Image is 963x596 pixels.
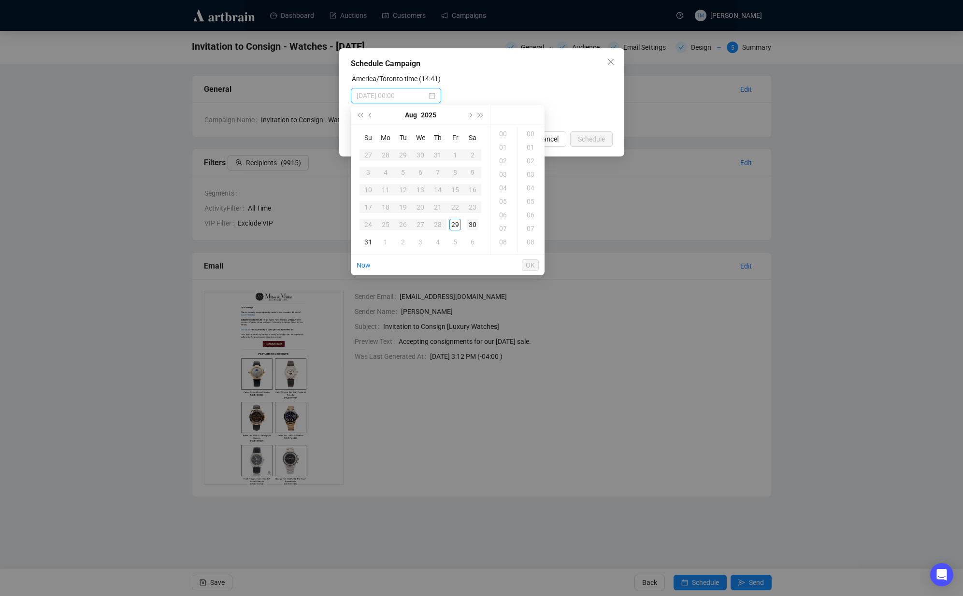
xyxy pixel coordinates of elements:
div: 29 [449,219,461,230]
div: 31 [362,236,374,248]
th: Su [359,129,377,146]
div: 1 [380,236,391,248]
td: 2025-08-30 [464,216,481,233]
button: Schedule [570,131,613,147]
div: 13 [415,184,426,196]
td: 2025-08-29 [446,216,464,233]
button: Next month (PageDown) [464,105,475,125]
td: 2025-08-06 [412,164,429,181]
td: 2025-08-04 [377,164,394,181]
div: 3 [362,167,374,178]
td: 2025-08-31 [359,233,377,251]
div: 04 [520,181,543,195]
div: 11 [380,184,391,196]
th: Sa [464,129,481,146]
th: Th [429,129,446,146]
td: 2025-07-28 [377,146,394,164]
div: 22 [449,201,461,213]
div: 10 [362,184,374,196]
div: 27 [362,149,374,161]
div: 23 [467,201,478,213]
div: 00 [492,127,516,141]
div: 12 [397,184,409,196]
div: 06 [520,208,543,222]
div: 03 [492,168,516,181]
div: 5 [397,167,409,178]
div: 09 [492,249,516,262]
label: America/Toronto time (14:41) [352,75,441,83]
div: 20 [415,201,426,213]
td: 2025-08-02 [464,146,481,164]
td: 2025-08-14 [429,181,446,199]
th: Tu [394,129,412,146]
div: 6 [467,236,478,248]
td: 2025-08-19 [394,199,412,216]
span: Cancel [538,134,559,144]
td: 2025-09-03 [412,233,429,251]
td: 2025-08-24 [359,216,377,233]
td: 2025-08-03 [359,164,377,181]
button: Previous month (PageUp) [365,105,376,125]
div: 5 [449,236,461,248]
td: 2025-07-30 [412,146,429,164]
div: 15 [449,184,461,196]
div: Open Intercom Messenger [930,563,953,586]
div: 28 [380,149,391,161]
td: 2025-08-01 [446,146,464,164]
th: We [412,129,429,146]
td: 2025-07-29 [394,146,412,164]
div: 03 [520,168,543,181]
div: 6 [415,167,426,178]
div: 30 [467,219,478,230]
input: Select date [357,90,427,101]
td: 2025-08-28 [429,216,446,233]
td: 2025-08-10 [359,181,377,199]
button: Last year (Control + left) [355,105,365,125]
td: 2025-08-18 [377,199,394,216]
td: 2025-07-31 [429,146,446,164]
a: Now [357,261,371,269]
div: 16 [467,184,478,196]
div: 18 [380,201,391,213]
td: 2025-08-11 [377,181,394,199]
div: 07 [492,222,516,235]
td: 2025-08-08 [446,164,464,181]
button: Choose a month [405,105,417,125]
td: 2025-08-22 [446,199,464,216]
td: 2025-08-13 [412,181,429,199]
td: 2025-09-06 [464,233,481,251]
button: Next year (Control + right) [475,105,486,125]
span: close [607,58,615,66]
div: 9 [467,167,478,178]
div: 4 [380,167,391,178]
button: Close [603,54,618,70]
div: 02 [520,154,543,168]
div: 2 [467,149,478,161]
div: 2 [397,236,409,248]
div: 27 [415,219,426,230]
div: 17 [362,201,374,213]
div: 3 [415,236,426,248]
div: 06 [492,208,516,222]
th: Fr [446,129,464,146]
td: 2025-09-01 [377,233,394,251]
td: 2025-08-09 [464,164,481,181]
th: Mo [377,129,394,146]
td: 2025-09-02 [394,233,412,251]
div: 24 [362,219,374,230]
div: 08 [520,235,543,249]
td: 2025-09-05 [446,233,464,251]
div: 7 [432,167,444,178]
div: 31 [432,149,444,161]
div: 19 [397,201,409,213]
button: Cancel [531,131,566,147]
td: 2025-08-25 [377,216,394,233]
div: 00 [520,127,543,141]
div: 02 [492,154,516,168]
td: 2025-07-27 [359,146,377,164]
div: 8 [449,167,461,178]
div: 29 [397,149,409,161]
div: 30 [415,149,426,161]
td: 2025-08-12 [394,181,412,199]
td: 2025-08-26 [394,216,412,233]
